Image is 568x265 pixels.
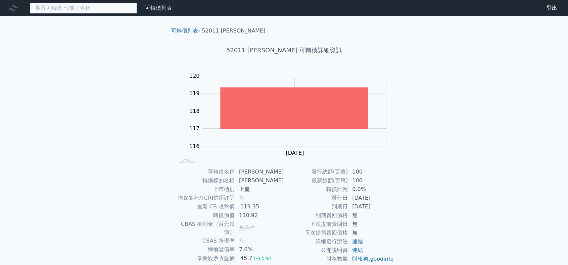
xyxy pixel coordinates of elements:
[239,195,244,201] span: 無
[284,202,348,211] td: 到期日
[284,220,348,228] td: 下次提前賣回日
[370,256,393,262] a: goodinfo
[352,247,363,253] a: 連結
[348,185,394,194] td: 0.0%
[239,203,261,211] div: 119.35
[182,73,396,156] g: Chart
[189,73,200,79] tspan: 120
[174,245,235,254] td: 轉換溢價率
[145,5,172,11] a: 可轉債列表
[239,254,254,262] div: 45.7
[286,150,304,156] tspan: [DATE]
[541,3,563,13] a: 登出
[254,256,271,261] span: (-0.5%)
[284,194,348,202] td: 發行日
[239,238,244,244] span: 無
[189,90,200,96] tspan: 119
[189,108,200,114] tspan: 118
[284,185,348,194] td: 轉換比例
[284,168,348,176] td: 發行總額(百萬)
[348,220,394,228] td: 無
[348,255,394,263] td: ,
[202,27,266,35] li: 52011 [PERSON_NAME]
[235,245,284,254] td: 7.6%
[174,168,235,176] td: 可轉債名稱
[235,176,284,185] td: [PERSON_NAME]
[284,255,348,263] td: 財務數據
[174,220,235,237] td: CBAS 權利金（百元報價）
[352,256,368,262] a: 財報狗
[348,228,394,237] td: 無
[235,168,284,176] td: [PERSON_NAME]
[30,2,137,14] input: 搜尋可轉債 代號／名稱
[174,202,235,211] td: 最新 CB 收盤價
[235,185,284,194] td: 上櫃
[221,78,368,129] g: Series
[174,211,235,220] td: 轉換價值
[171,27,200,35] li: ›
[166,46,402,55] h1: 52011 [PERSON_NAME] 可轉債詳細資訊
[284,246,348,255] td: 公開說明書
[171,27,198,34] a: 可轉債列表
[348,168,394,176] td: 100
[348,211,394,220] td: 無
[284,176,348,185] td: 最新餘額(百萬)
[352,238,363,245] a: 連結
[284,211,348,220] td: 到期賣回價格
[174,194,235,202] td: 擔保銀行/TCRI信用評等
[284,228,348,237] td: 下次提前賣回價格
[239,225,255,231] span: 無承作
[174,237,235,245] td: CBAS 折現率
[189,143,200,149] tspan: 116
[348,176,394,185] td: 100
[284,237,348,246] td: 詳細發行辦法
[174,185,235,194] td: 上市櫃別
[348,202,394,211] td: [DATE]
[174,254,235,263] td: 最新股票收盤價
[348,194,394,202] td: [DATE]
[235,211,284,220] td: 110.92
[189,125,200,132] tspan: 117
[174,176,235,185] td: 轉換標的名稱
